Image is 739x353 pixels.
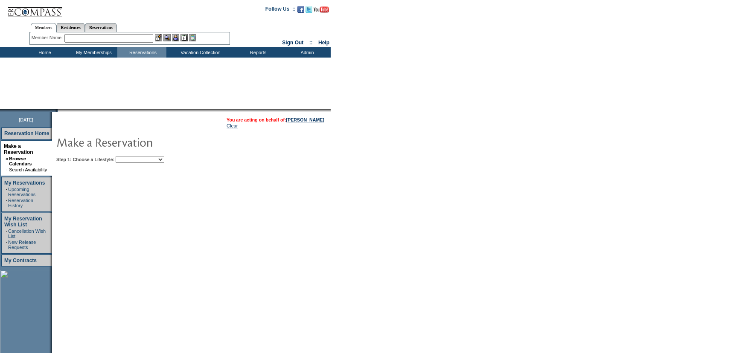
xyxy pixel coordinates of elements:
[6,198,7,208] td: ·
[155,34,162,41] img: b_edit.gif
[32,34,64,41] div: Member Name:
[19,117,33,122] span: [DATE]
[172,34,179,41] img: Impersonate
[318,40,329,46] a: Help
[9,156,32,166] a: Browse Calendars
[56,157,114,162] b: Step 1: Choose a Lifestyle:
[85,23,117,32] a: Reservations
[8,229,46,239] a: Cancellation Wish List
[189,34,196,41] img: b_calculator.gif
[286,117,324,122] a: [PERSON_NAME]
[55,109,58,112] img: promoShadowLeftCorner.gif
[4,258,37,263] a: My Contracts
[297,9,304,14] a: Become our fan on Facebook
[297,6,304,13] img: Become our fan on Facebook
[227,123,238,128] a: Clear
[4,130,49,136] a: Reservation Home
[314,9,329,14] a: Subscribe to our YouTube Channel
[305,9,312,14] a: Follow us on Twitter
[6,187,7,197] td: ·
[180,34,188,41] img: Reservations
[227,117,324,122] span: You are acting on behalf of:
[265,5,296,15] td: Follow Us ::
[4,180,45,186] a: My Reservations
[309,40,313,46] span: ::
[282,40,303,46] a: Sign Out
[8,240,36,250] a: New Release Requests
[305,6,312,13] img: Follow us on Twitter
[8,187,35,197] a: Upcoming Reservations
[117,47,166,58] td: Reservations
[31,23,57,32] a: Members
[314,6,329,13] img: Subscribe to our YouTube Channel
[6,240,7,250] td: ·
[6,167,8,172] td: ·
[8,198,33,208] a: Reservation History
[233,47,282,58] td: Reports
[166,47,233,58] td: Vacation Collection
[68,47,117,58] td: My Memberships
[9,167,47,172] a: Search Availability
[6,156,8,161] b: »
[56,133,227,150] img: pgTtlMakeReservation.gif
[282,47,331,58] td: Admin
[56,23,85,32] a: Residences
[4,216,42,228] a: My Reservation Wish List
[4,143,33,155] a: Make a Reservation
[6,229,7,239] td: ·
[19,47,68,58] td: Home
[163,34,171,41] img: View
